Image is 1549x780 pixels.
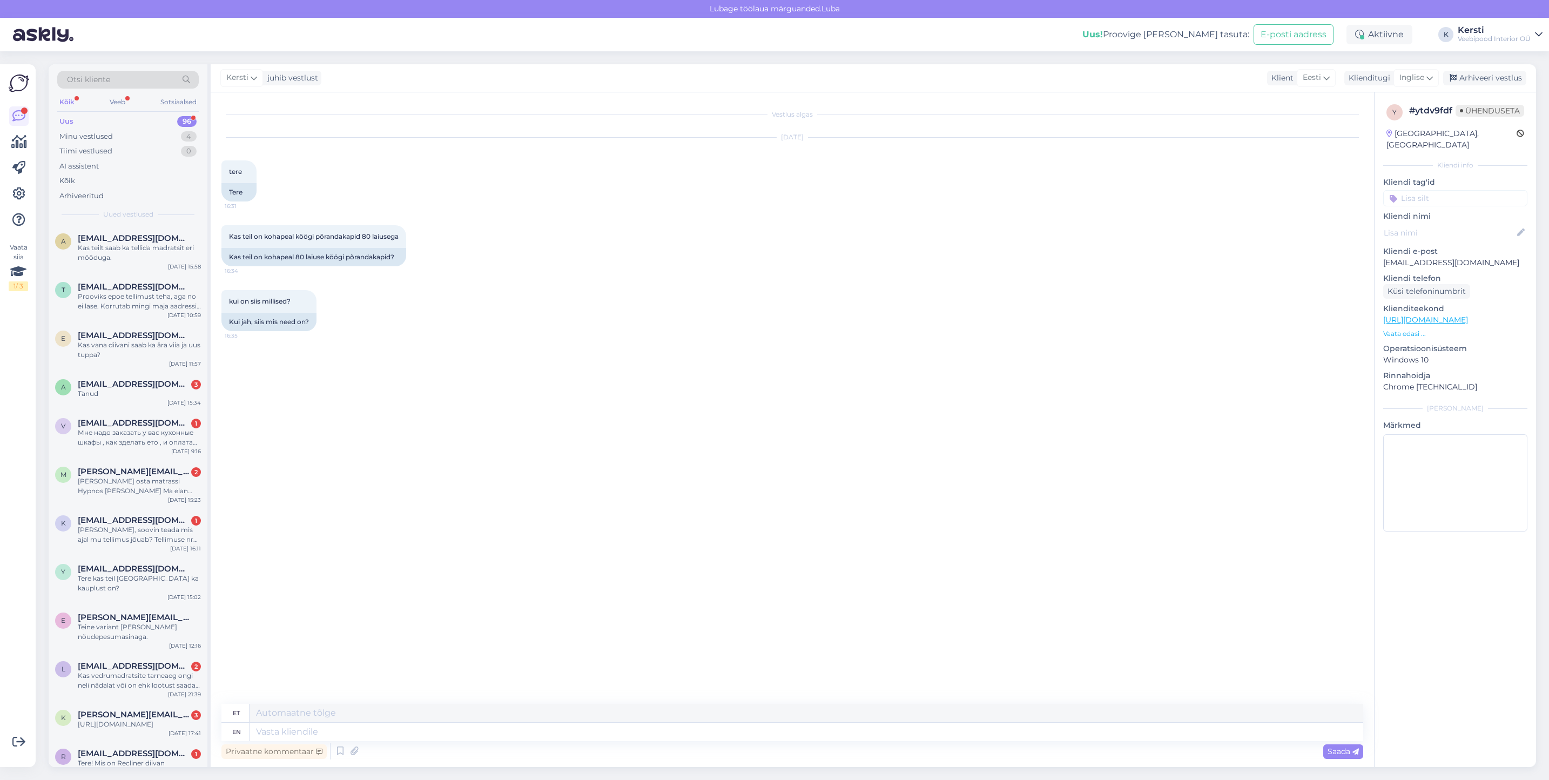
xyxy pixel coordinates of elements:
div: juhib vestlust [263,72,318,84]
div: 3 [191,710,201,720]
input: Lisa silt [1383,190,1527,206]
div: [DATE] [221,132,1363,142]
span: e [61,616,65,624]
div: 1 [191,749,201,759]
div: Prooviks epoe tellimust teha, aga no ei lase. Korrutab mingi maja aadressi teemat, kuigi kõik and... [78,292,201,311]
font: [GEOGRAPHIC_DATA], [GEOGRAPHIC_DATA] [1386,129,1479,150]
span: Inglise [1399,72,1424,84]
div: [DATE] 10:59 [167,311,201,319]
font: Luba [821,4,840,14]
p: Kliendi tag'id [1383,177,1527,188]
p: Klienditeekond [1383,303,1527,314]
div: Klient [1267,72,1294,84]
div: Sotsiaalsed [158,95,199,109]
span: v [61,422,65,430]
span: thorgrupp@gmail.com [78,282,190,292]
div: [DATE] 9:16 [171,447,201,455]
span: 16:31 [225,202,265,210]
div: [PERSON_NAME] osta matrassi Hypnos [PERSON_NAME] Ma elan [GEOGRAPHIC_DATA]. Kas pakute saatmist [... [78,476,201,496]
div: Tiimi vestlused [59,146,112,157]
font: Privaatne kommentaar [226,747,314,756]
span: Kas teil on kohapeal köögi põrandakapid 80 laiusega [229,232,399,240]
span: r [61,752,66,761]
span: raudseppkerli@gmail.com [78,749,190,758]
p: Vaata edasi ... [1383,329,1527,339]
div: En [232,723,241,741]
div: 1 / 3 [9,281,28,291]
div: Tere kas teil [GEOGRAPHIC_DATA] ka kauplust on? [78,574,201,593]
div: 3 [191,380,201,389]
span: m [60,470,66,479]
span: aikiraag@mail.ee [78,233,190,243]
span: edapihlak15@gmail.com [78,331,190,340]
a: KerstiVeebipood Interior OÜ [1458,26,1543,43]
span: keerig@gmail.com [78,515,190,525]
p: Operatsioonisüsteem [1383,343,1527,354]
div: 2 [191,467,201,477]
div: Minu vestlused [59,131,113,142]
div: Kas teilt saab ka tellida madratsit eri mõõduga. [78,243,201,263]
div: Veebipood Interior OÜ [1458,35,1531,43]
span: Otsi kliente [67,74,110,85]
div: Veeb [107,95,127,109]
div: Kliendi info [1383,160,1527,170]
span: Kersti [226,72,248,84]
div: [DATE] 21:39 [168,690,201,698]
div: 1 [191,516,201,526]
p: Chrome [TECHNICAL_ID] [1383,381,1527,393]
span: ykrigulson@gmail.com [78,564,190,574]
div: 96 [177,116,197,127]
div: [DATE] 15:58 [168,263,201,271]
div: 2 [191,662,201,671]
span: Ühenduseta [1456,105,1524,117]
div: AI assistent [59,161,99,172]
div: Kas teil on kohapeal 80 laiuse köögi põrandakapid? [221,248,406,266]
div: Klienditugi [1344,72,1390,84]
span: Uued vestlused [103,210,153,219]
span: y [61,568,65,576]
div: Kõik [57,95,77,109]
div: 4 [181,131,197,142]
div: Мне надо заказать у вас кухонные шкафы , как зделать ето , и оплата при получения или как? [78,428,201,447]
span: k [61,714,66,722]
span: tere [229,167,242,176]
font: Arhiveeri vestlus [1459,73,1522,83]
p: Kliendi nimi [1383,211,1527,222]
div: [PERSON_NAME] [1383,404,1527,413]
div: Uus [59,116,73,127]
span: lilja18@hotmail.com [78,661,190,671]
span: 16:35 [225,332,265,340]
div: [PERSON_NAME], soovin teada mis ajal mu tellimus jõuab? Tellimuse nr 000006319 [78,525,201,544]
span: michal.karasiewicz@gmail.com [78,467,190,476]
a: [URL][DOMAIN_NAME] [1383,315,1468,325]
div: Küsi telefoninumbrit [1383,284,1470,299]
font: Aktiivne [1368,29,1404,39]
span: kristi.jeeger@gmail.com [78,710,190,720]
span: a [61,383,66,391]
div: K [1438,27,1453,42]
span: 16:34 [225,267,265,275]
div: Kersti [1458,26,1531,35]
p: [EMAIL_ADDRESS][DOMAIN_NAME] [1383,257,1527,268]
div: Kõik [59,176,75,186]
div: [DATE] 11:57 [169,360,201,368]
span: y [1392,108,1397,116]
p: Rinnahoidja [1383,370,1527,381]
div: 1 [191,419,201,428]
span: t [62,286,65,294]
div: Proovige [PERSON_NAME] tasuta: [1082,28,1249,41]
div: Teine variant [PERSON_NAME] nõudepesumasinaga. [78,622,201,642]
div: Vestlus algas [221,110,1363,119]
p: Märkmed [1383,420,1527,431]
span: almann.kaili@gmail.com [78,379,190,389]
span: k [61,519,66,527]
div: [DATE] 17:41 [169,729,201,737]
font: ytdv9fdf [1415,105,1452,116]
div: Kas vana diivani saab ka ära viia ja uus tuppa? [78,340,201,360]
div: [DATE] 16:11 [170,544,201,553]
p: Windows 10 [1383,354,1527,366]
button: E-posti aadress [1254,24,1334,45]
div: [DATE] 15:02 [167,593,201,601]
div: 0 [181,146,197,157]
p: Kliendi e-post [1383,246,1527,257]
